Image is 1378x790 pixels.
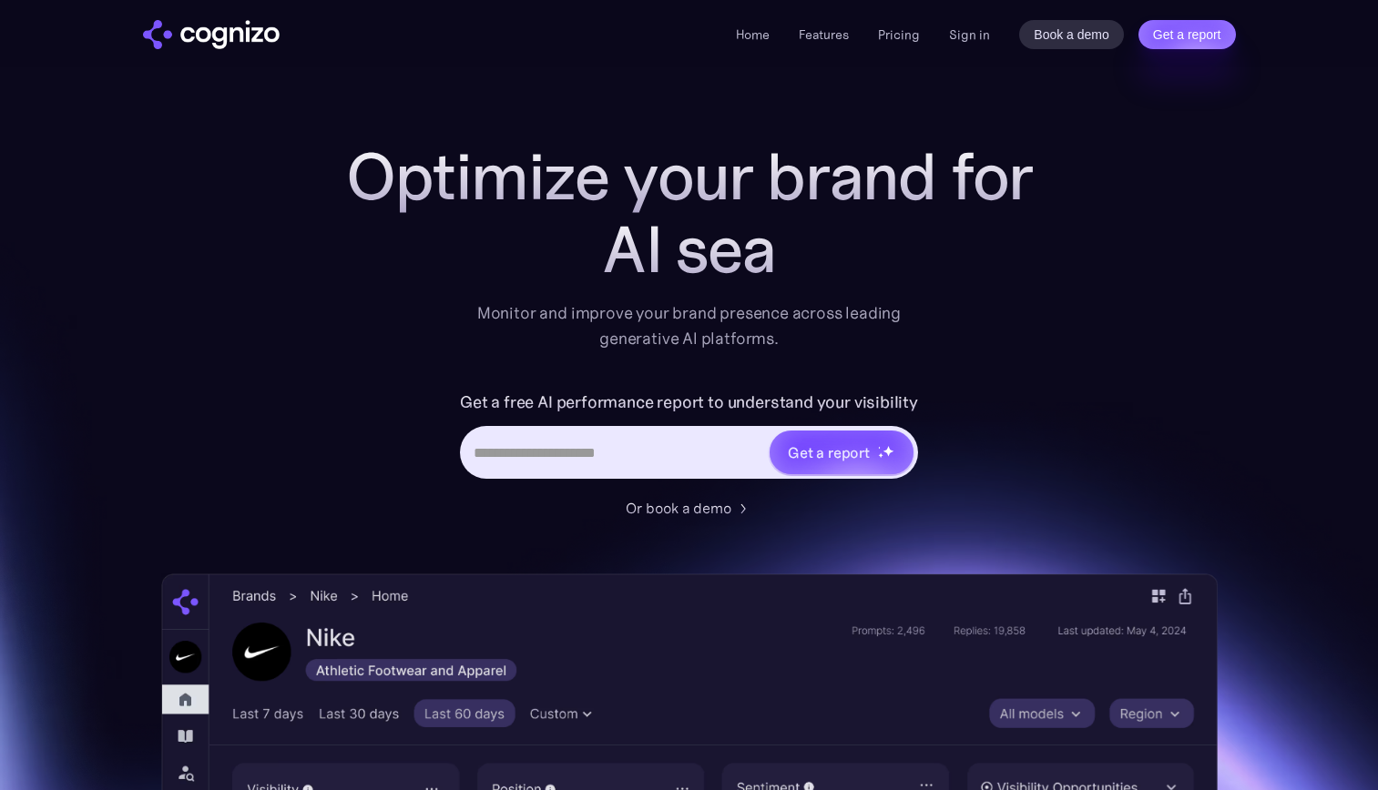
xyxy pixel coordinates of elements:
[626,497,753,519] a: Or book a demo
[460,388,918,417] label: Get a free AI performance report to understand your visibility
[626,497,731,519] div: Or book a demo
[878,452,884,459] img: star
[143,20,280,49] a: home
[1019,20,1124,49] a: Book a demo
[325,140,1054,213] h1: Optimize your brand for
[878,26,920,43] a: Pricing
[768,429,915,476] a: Get a reportstarstarstar
[788,441,870,463] div: Get a report
[736,26,770,43] a: Home
[325,213,1054,286] div: AI sea
[1138,20,1236,49] a: Get a report
[143,20,280,49] img: cognizo logo
[799,26,849,43] a: Features
[465,300,914,351] div: Monitor and improve your brand presence across leading generative AI platforms.
[883,445,894,457] img: star
[878,446,881,449] img: star
[949,24,990,46] a: Sign in
[460,388,918,488] form: Hero URL Input Form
